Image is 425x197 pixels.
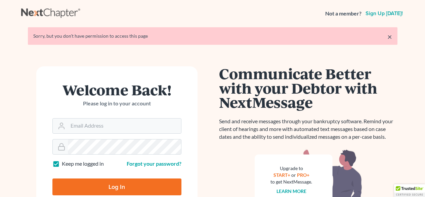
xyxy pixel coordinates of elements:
[273,172,290,178] a: START+
[325,10,362,18] strong: Not a member?
[394,184,425,197] div: TrustedSite Certified
[219,66,397,109] h1: Communicate Better with your Debtor with NextMessage
[297,172,309,178] a: PRO+
[52,178,181,195] input: Log In
[291,172,296,178] span: or
[387,33,392,41] a: ×
[33,33,392,39] div: Sorry, but you don't have permission to access this page
[127,160,181,167] a: Forgot your password?
[52,100,181,107] p: Please log in to your account
[364,11,404,16] a: Sign up [DATE]!
[219,118,397,141] p: Send and receive messages through your bankruptcy software. Remind your client of hearings and mo...
[52,83,181,97] h1: Welcome Back!
[277,188,306,194] a: Learn more
[62,160,104,168] label: Keep me logged in
[271,178,312,185] div: to get NextMessage.
[68,119,181,133] input: Email Address
[271,165,312,172] div: Upgrade to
